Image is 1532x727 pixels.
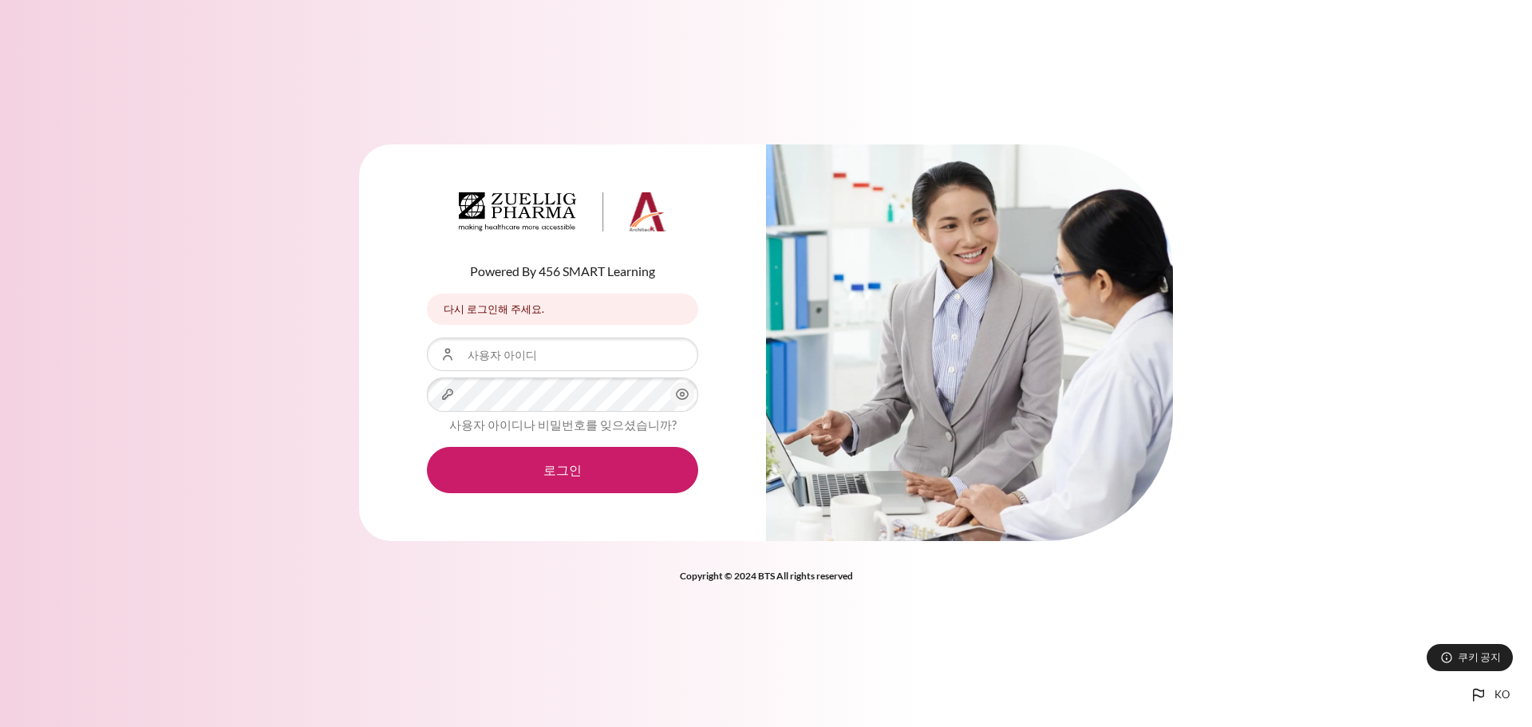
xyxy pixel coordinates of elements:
[449,417,677,432] a: 사용자 아이디나 비밀번호를 잊으셨습니까?
[1494,687,1510,703] span: ko
[1458,650,1501,665] span: 쿠키 공지
[1463,679,1516,711] button: Languages
[459,192,666,239] a: Architeck
[1427,644,1513,671] button: 쿠키 공지
[427,338,698,371] input: 사용자 아이디
[427,294,698,325] div: 다시 로그인해 주세요.
[459,192,666,232] img: Architeck
[680,570,853,582] strong: Copyright © 2024 BTS All rights reserved
[427,447,698,493] button: 로그인
[427,262,698,281] p: Powered By 456 SMART Learning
